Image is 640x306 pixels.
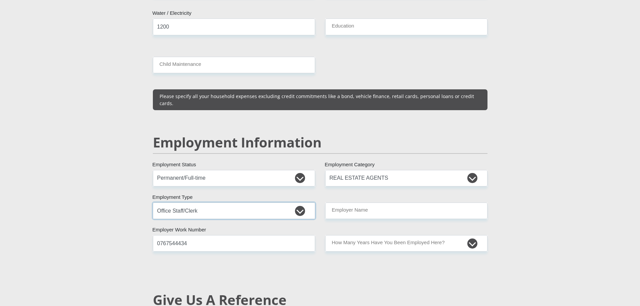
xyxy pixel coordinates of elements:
[160,93,481,107] p: Please specify all your household expenses excluding credit commitments like a bond, vehicle fina...
[325,203,487,219] input: Employer's Name
[153,57,315,73] input: Expenses - Child Maintenance
[153,18,315,35] input: Expenses - Water/Electricity
[325,18,487,35] input: Expenses - Education
[153,235,315,252] input: Employer Work Number
[153,134,487,150] h2: Employment Information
